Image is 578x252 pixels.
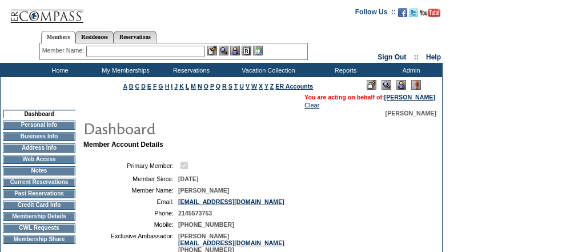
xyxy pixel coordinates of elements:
a: Clear [304,102,319,109]
td: Notes [3,166,75,175]
a: K [179,83,184,90]
a: B [129,83,134,90]
td: Address Info [3,143,75,153]
a: Members [41,31,76,43]
a: U [239,83,244,90]
a: V [246,83,250,90]
td: CWL Requests [3,223,75,233]
td: Business Info [3,132,75,141]
a: N [198,83,202,90]
td: Credit Card Info [3,201,75,210]
td: Follow Us :: [355,7,396,21]
td: Home [26,63,91,77]
img: pgTtlDashboard.gif [83,117,311,139]
img: b_calculator.gif [253,46,263,55]
a: L [186,83,189,90]
a: ER Accounts [275,83,313,90]
a: Sign Out [378,53,406,61]
a: I [171,83,172,90]
img: Impersonate [396,80,406,90]
td: Membership Share [3,235,75,244]
div: Member Name: [42,46,86,55]
td: Current Reservations [3,178,75,187]
a: Help [426,53,441,61]
a: Reservations [114,31,156,43]
span: 2145573753 [178,210,212,217]
a: C [135,83,139,90]
img: Follow us on Twitter [409,8,418,17]
a: Subscribe to our YouTube Channel [420,11,440,18]
a: J [174,83,178,90]
span: You are acting on behalf of: [304,94,435,101]
td: My Memberships [91,63,157,77]
td: Reservations [157,63,223,77]
img: Log Concern/Member Elevation [411,80,421,90]
a: Residences [75,31,114,43]
a: Follow us on Twitter [409,11,418,18]
span: [PERSON_NAME] [178,187,229,194]
b: Member Account Details [83,141,163,149]
a: P [210,83,214,90]
td: Reports [311,63,377,77]
td: Member Name: [88,187,174,194]
a: Become our fan on Facebook [398,11,407,18]
span: [PERSON_NAME] [386,110,436,117]
a: [EMAIL_ADDRESS][DOMAIN_NAME] [178,239,284,246]
td: Mobile: [88,221,174,228]
a: W [251,83,257,90]
a: [EMAIL_ADDRESS][DOMAIN_NAME] [178,198,284,205]
a: Q [216,83,220,90]
td: Email: [88,198,174,205]
a: M [191,83,196,90]
td: Admin [377,63,443,77]
td: Phone: [88,210,174,217]
a: D [141,83,146,90]
img: Impersonate [230,46,240,55]
span: :: [414,53,419,61]
a: T [234,83,238,90]
span: [PHONE_NUMBER] [178,221,234,228]
a: G [158,83,163,90]
td: Past Reservations [3,189,75,198]
img: View [219,46,228,55]
a: E [147,83,151,90]
a: F [153,83,157,90]
a: Y [264,83,268,90]
img: Subscribe to our YouTube Channel [420,9,440,17]
a: S [228,83,232,90]
img: View Mode [382,80,391,90]
a: A [123,83,127,90]
td: Member Since: [88,175,174,182]
img: Become our fan on Facebook [398,8,407,17]
td: Membership Details [3,212,75,221]
td: Web Access [3,155,75,164]
td: Vacation Collection [223,63,311,77]
a: X [259,83,263,90]
td: Dashboard [3,110,75,118]
a: [PERSON_NAME] [384,94,435,101]
td: Personal Info [3,121,75,130]
img: Reservations [242,46,251,55]
a: Z [270,83,274,90]
a: R [222,83,227,90]
td: Primary Member: [88,160,174,171]
span: [DATE] [178,175,198,182]
a: O [204,83,208,90]
img: Edit Mode [367,80,376,90]
a: H [165,83,170,90]
img: b_edit.gif [207,46,217,55]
